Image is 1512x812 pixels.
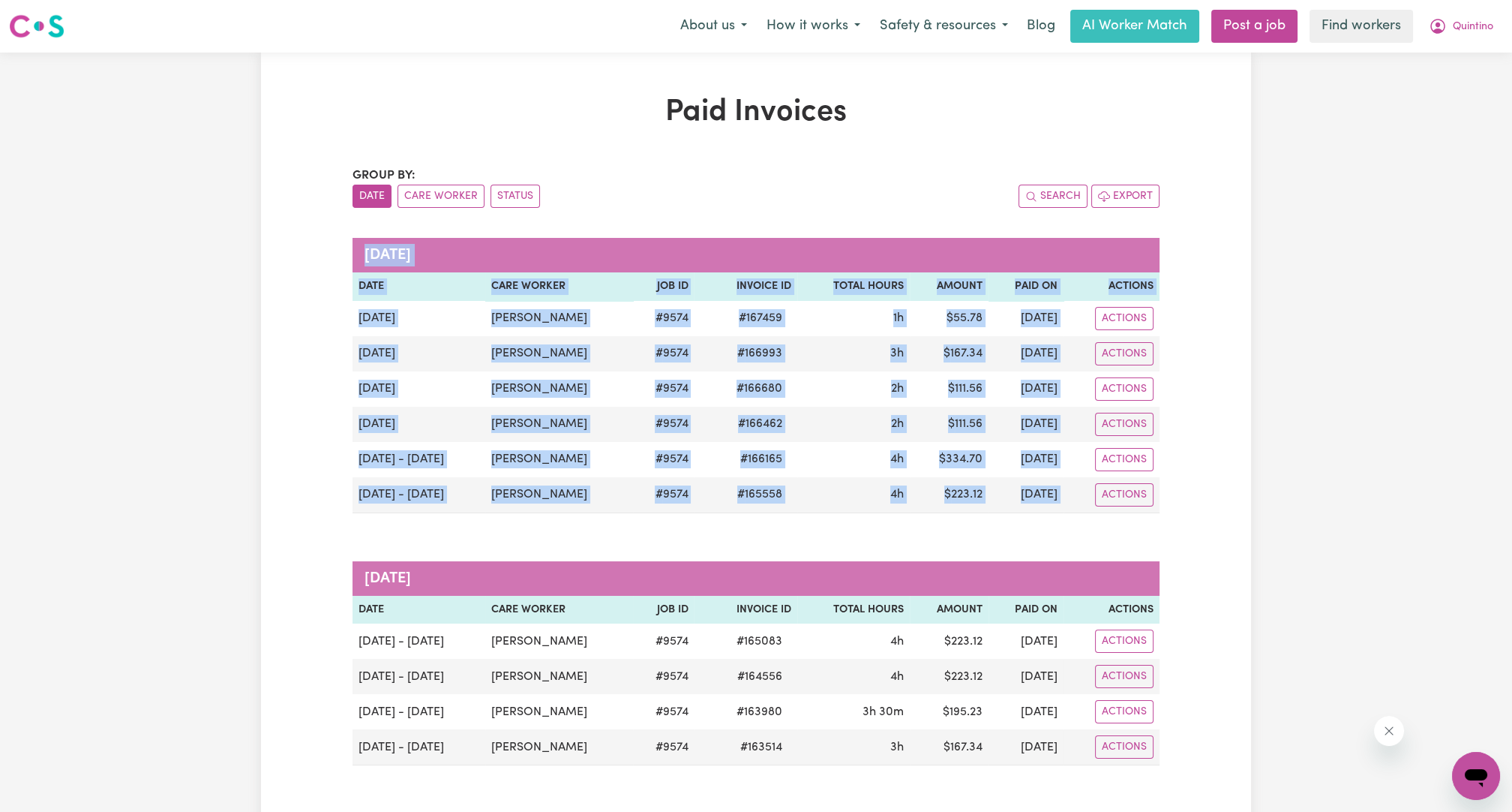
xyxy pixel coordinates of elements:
[893,312,904,324] span: 1 hour
[633,477,694,513] td: # 9574
[1211,10,1297,43] a: Post a job
[633,301,694,336] td: # 9574
[910,407,988,442] td: $ 111.56
[730,309,791,327] span: # 167459
[485,729,632,765] td: [PERSON_NAME]
[890,347,904,359] span: 3 hours
[910,729,988,765] td: $ 167.34
[633,659,694,694] td: # 9574
[988,694,1063,729] td: [DATE]
[728,344,791,362] span: # 166993
[910,272,988,301] th: Amount
[485,301,632,336] td: [PERSON_NAME]
[352,477,485,513] td: [DATE] - [DATE]
[633,729,694,765] td: # 9574
[910,442,988,477] td: $ 334.70
[1095,307,1153,330] button: Actions
[633,407,694,442] td: # 9574
[352,371,485,407] td: [DATE]
[1309,10,1413,43] a: Find workers
[485,659,632,694] td: [PERSON_NAME]
[633,442,694,477] td: # 9574
[633,371,694,407] td: # 9574
[1095,700,1153,723] button: Actions
[694,596,797,624] th: Invoice ID
[797,272,910,301] th: Total Hours
[1452,752,1500,800] iframe: Button to launch messaging window
[352,336,485,371] td: [DATE]
[9,9,64,44] a: Careseekers logo
[1453,19,1493,35] span: Quintino
[397,185,484,208] button: sort invoices by care worker
[797,596,910,624] th: Total Hours
[485,477,632,513] td: [PERSON_NAME]
[1095,483,1153,507] button: Actions
[728,668,791,686] span: # 164556
[910,596,988,624] th: Amount
[1095,665,1153,688] button: Actions
[1374,716,1404,746] iframe: Close message
[988,407,1063,442] td: [DATE]
[1095,413,1153,436] button: Actions
[727,380,791,398] span: # 166680
[910,694,988,729] td: $ 195.23
[485,371,632,407] td: [PERSON_NAME]
[988,272,1063,301] th: Paid On
[352,624,485,659] td: [DATE] - [DATE]
[891,418,904,430] span: 2 hours
[485,407,632,442] td: [PERSON_NAME]
[988,659,1063,694] td: [DATE]
[1018,185,1087,208] button: Search
[890,636,904,648] span: 4 hours
[1095,377,1153,401] button: Actions
[988,596,1063,624] th: Paid On
[910,624,988,659] td: $ 223.12
[485,596,632,624] th: Care Worker
[694,272,797,301] th: Invoice ID
[490,185,540,208] button: sort invoices by paid status
[910,301,988,336] td: $ 55.78
[352,238,1159,272] caption: [DATE]
[727,703,791,721] span: # 163980
[1419,11,1503,42] button: My Account
[988,336,1063,371] td: [DATE]
[352,407,485,442] td: [DATE]
[485,272,632,301] th: Care Worker
[352,442,485,477] td: [DATE] - [DATE]
[988,729,1063,765] td: [DATE]
[988,301,1063,336] td: [DATE]
[1070,10,1199,43] a: AI Worker Match
[910,336,988,371] td: $ 167.34
[890,671,904,683] span: 4 hours
[1018,10,1064,43] a: Blog
[352,659,485,694] td: [DATE] - [DATE]
[870,11,1018,42] button: Safety & resources
[890,453,904,465] span: 4 hours
[988,442,1063,477] td: [DATE]
[352,561,1159,596] caption: [DATE]
[485,336,632,371] td: [PERSON_NAME]
[727,633,791,651] span: # 165083
[352,170,415,182] span: Group by:
[1091,185,1159,208] button: Export
[890,741,904,753] span: 3 hours
[731,450,791,468] span: # 166165
[633,272,694,301] th: Job ID
[633,624,694,659] td: # 9574
[670,11,757,42] button: About us
[757,11,870,42] button: How it works
[352,596,485,624] th: Date
[1095,448,1153,471] button: Actions
[862,706,904,718] span: 3 hours 30 minutes
[891,383,904,395] span: 2 hours
[1063,596,1159,624] th: Actions
[352,694,485,729] td: [DATE] - [DATE]
[890,489,904,501] span: 4 hours
[485,694,632,729] td: [PERSON_NAME]
[9,13,64,40] img: Careseekers logo
[485,442,632,477] td: [PERSON_NAME]
[1095,342,1153,365] button: Actions
[910,659,988,694] td: $ 223.12
[352,185,391,208] button: sort invoices by date
[485,624,632,659] td: [PERSON_NAME]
